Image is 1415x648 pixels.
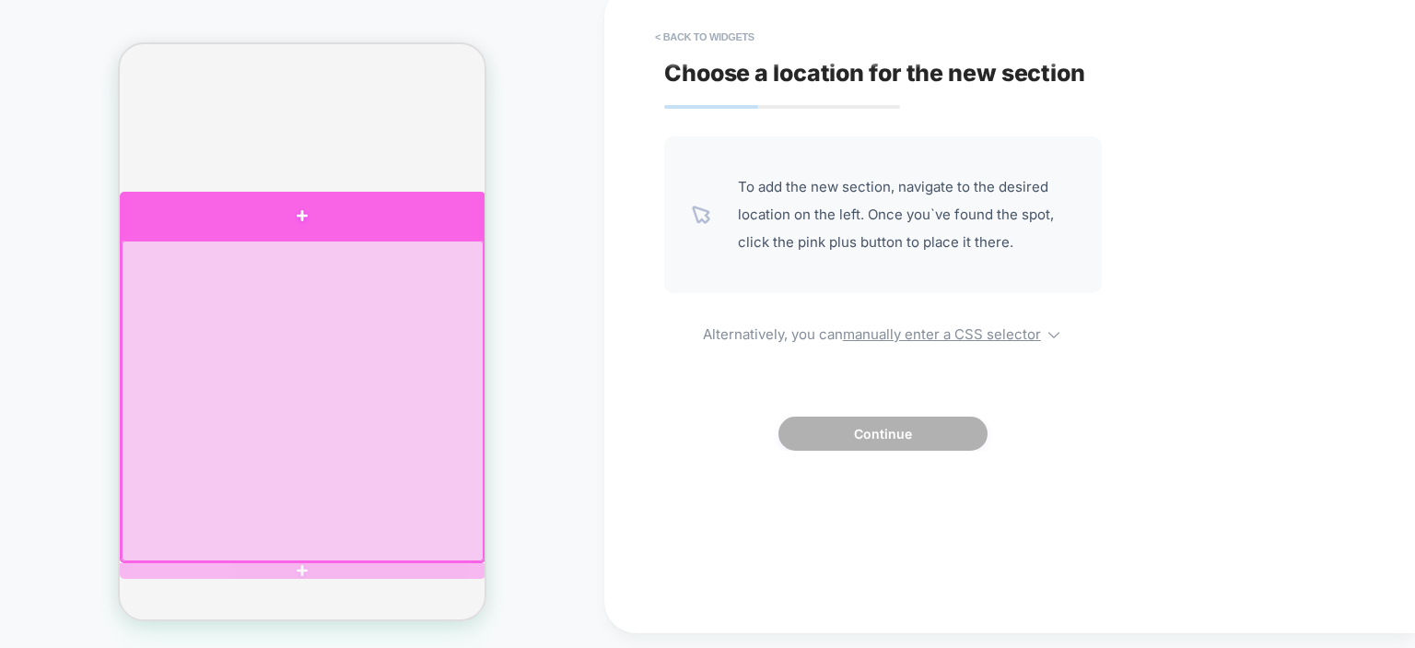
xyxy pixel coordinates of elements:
[692,206,710,224] img: pointer
[664,321,1102,343] span: Alternatively, you can
[778,417,988,451] button: Continue
[664,59,1085,87] span: Choose a location for the new section
[843,325,1041,343] u: manually enter a CSS selector
[738,173,1074,256] span: To add the new section, navigate to the desired location on the left. Once you`ve found the spot,...
[646,22,764,52] button: < Back to widgets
